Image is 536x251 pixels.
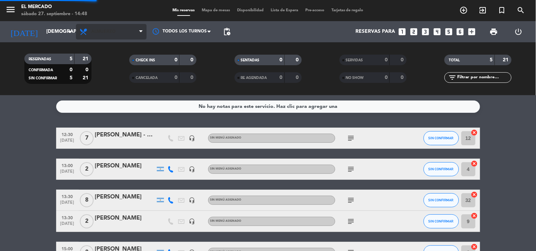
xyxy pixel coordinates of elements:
strong: 0 [191,75,195,80]
i: subject [347,217,355,226]
span: Sin menú asignado [210,198,242,201]
i: power_settings_new [514,27,523,36]
strong: 0 [280,75,283,80]
i: add_circle_outline [460,6,468,14]
button: SIN CONFIRMAR [424,193,459,207]
i: cancel [471,160,478,167]
span: pending_actions [223,27,231,36]
span: SIN CONFIRMAR [429,198,454,202]
strong: 0 [175,75,177,80]
i: filter_list [448,73,457,82]
input: Filtrar por nombre... [457,74,511,81]
strong: 0 [70,67,72,72]
span: 2 [80,162,94,176]
strong: 0 [385,75,388,80]
i: arrow_drop_down [66,27,74,36]
span: print [490,27,498,36]
span: 12:30 [59,130,76,138]
strong: 0 [385,57,388,62]
span: CHECK INS [136,59,155,62]
i: headset_mic [189,166,195,172]
span: Mis reservas [169,8,198,12]
div: [PERSON_NAME] - FAM Coastline [95,130,155,140]
span: CANCELADA [136,76,158,80]
strong: 5 [70,56,72,61]
i: subject [347,196,355,204]
strong: 5 [70,75,72,80]
i: headset_mic [189,135,195,141]
div: [PERSON_NAME] [95,192,155,202]
span: SIN CONFIRMAR [429,167,454,171]
i: looks_6 [456,27,465,36]
span: NO SHOW [346,76,364,80]
span: Reservas para [355,29,395,35]
i: menu [5,4,16,15]
strong: 0 [86,67,90,72]
span: Disponibilidad [234,8,267,12]
strong: 0 [175,57,177,62]
div: sábado 27. septiembre - 14:48 [21,11,87,18]
strong: 0 [401,75,405,80]
span: SERVIDAS [346,59,363,62]
i: looks_4 [432,27,442,36]
i: subject [347,134,355,142]
span: Mapa de mesas [198,8,234,12]
i: [DATE] [5,24,43,39]
strong: 0 [280,57,283,62]
i: cancel [471,191,478,198]
div: No hay notas para este servicio. Haz clic para agregar una [199,103,337,111]
i: exit_to_app [479,6,487,14]
span: 13:30 [59,213,76,221]
span: [DATE] [59,221,76,229]
i: headset_mic [189,218,195,225]
span: SENTADAS [241,59,260,62]
i: cancel [471,212,478,219]
strong: 0 [191,57,195,62]
div: [PERSON_NAME] [95,161,155,171]
span: 13:00 [59,161,76,169]
span: 13:30 [59,192,76,200]
button: menu [5,4,16,17]
span: 7 [80,131,94,145]
strong: 0 [296,57,300,62]
i: cancel [471,129,478,136]
span: RESERVADAS [29,57,51,61]
strong: 21 [83,56,90,61]
div: [PERSON_NAME] [95,214,155,223]
span: 8 [80,193,94,207]
button: SIN CONFIRMAR [424,162,459,176]
i: looks_3 [421,27,430,36]
span: [DATE] [59,200,76,208]
strong: 0 [296,75,300,80]
i: search [517,6,525,14]
span: SIN CONFIRMAR [429,136,454,140]
i: subject [347,165,355,173]
span: CONFIRMADA [29,68,53,72]
span: SIN CONFIRMAR [29,76,57,80]
span: SIN CONFIRMAR [429,219,454,223]
button: SIN CONFIRMAR [424,131,459,145]
span: Almuerzo [91,29,116,34]
strong: 21 [83,75,90,80]
i: turned_in_not [498,6,506,14]
strong: 0 [401,57,405,62]
span: Sin menú asignado [210,167,242,170]
span: Lista de Espera [267,8,302,12]
i: looks_5 [444,27,453,36]
strong: 5 [490,57,493,62]
i: add_box [467,27,477,36]
i: looks_one [397,27,407,36]
i: looks_two [409,27,418,36]
span: RE AGENDADA [241,76,267,80]
div: LOG OUT [506,21,531,42]
span: 2 [80,214,94,228]
span: TOTAL [449,59,460,62]
span: [DATE] [59,169,76,177]
span: [DATE] [59,138,76,146]
button: SIN CONFIRMAR [424,214,459,228]
span: Sin menú asignado [210,136,242,139]
strong: 21 [503,57,510,62]
span: Pre-acceso [302,8,328,12]
span: Sin menú asignado [210,220,242,222]
i: cancel [471,243,478,250]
